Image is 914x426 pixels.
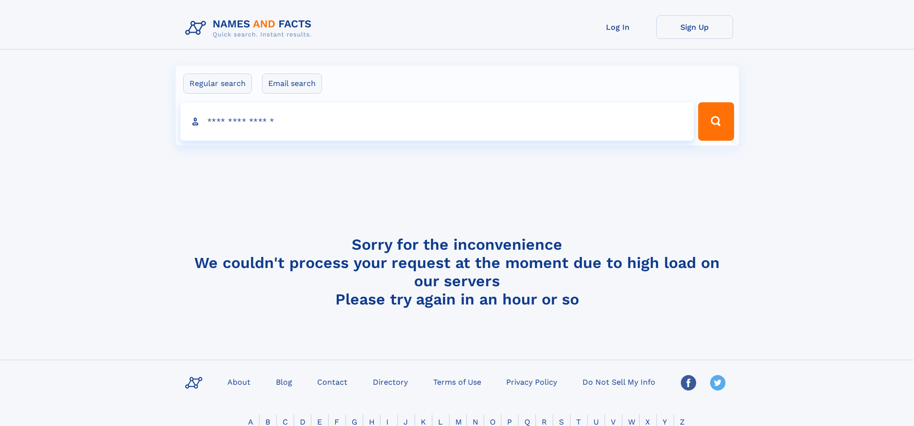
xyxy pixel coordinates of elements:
img: Logo Names and Facts [181,15,320,41]
h4: Sorry for the inconvenience We couldn't process your request at the moment due to high load on ou... [181,235,733,308]
a: Do Not Sell My Info [579,375,659,389]
label: Regular search [183,73,252,94]
img: Twitter [710,375,725,390]
label: Email search [262,73,322,94]
a: Log In [580,15,656,39]
a: Blog [272,375,296,389]
a: Privacy Policy [502,375,561,389]
button: Search Button [698,102,734,141]
img: Facebook [681,375,696,390]
input: search input [180,102,694,141]
a: Directory [369,375,412,389]
a: Terms of Use [429,375,485,389]
a: Contact [313,375,351,389]
a: About [224,375,254,389]
a: Sign Up [656,15,733,39]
